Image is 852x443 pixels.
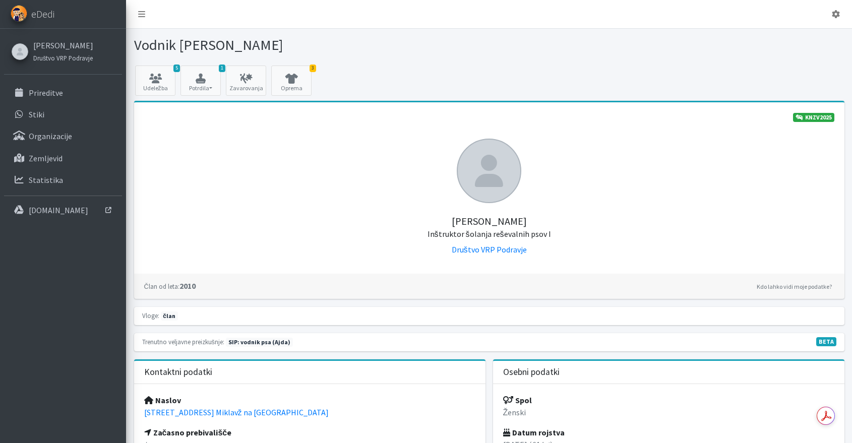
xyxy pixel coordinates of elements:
[161,311,178,321] span: član
[29,131,72,141] p: Organizacije
[144,427,232,437] strong: Začasno prebivališče
[754,281,834,293] a: Kdo lahko vidi moje podatke?
[135,66,175,96] a: 5 Udeležba
[142,311,159,320] small: Vloge:
[503,367,560,377] h3: Osebni podatki
[226,66,266,96] a: Zavarovanja
[29,153,63,163] p: Zemljevid
[4,83,122,103] a: Prireditve
[428,229,551,239] small: Inštruktor šolanja reševalnih psov I
[144,203,834,239] h5: [PERSON_NAME]
[144,407,329,417] a: [STREET_ADDRESS] Miklavž na [GEOGRAPHIC_DATA]
[29,205,88,215] p: [DOMAIN_NAME]
[271,66,312,96] a: 3 Oprema
[11,5,27,22] img: eDedi
[144,282,179,290] small: Član od leta:
[503,427,565,437] strong: Datum rojstva
[180,66,221,96] button: 1 Potrdila
[4,200,122,220] a: [DOMAIN_NAME]
[33,39,93,51] a: [PERSON_NAME]
[173,65,180,72] span: 5
[4,170,122,190] a: Statistika
[226,338,293,347] span: Naslednja preizkušnja: jesen 2025
[816,337,836,346] span: V fazi razvoja
[4,104,122,124] a: Stiki
[134,36,485,54] h1: Vodnik [PERSON_NAME]
[144,281,196,291] strong: 2010
[33,51,93,64] a: Društvo VRP Podravje
[452,244,527,255] a: Društvo VRP Podravje
[219,65,225,72] span: 1
[310,65,316,72] span: 3
[144,367,212,377] h3: Kontaktni podatki
[4,126,122,146] a: Organizacije
[144,395,181,405] strong: Naslov
[31,7,54,22] span: eDedi
[142,338,224,346] small: Trenutno veljavne preizkušnje:
[33,54,93,62] small: Društvo VRP Podravje
[29,109,44,119] p: Stiki
[29,175,63,185] p: Statistika
[793,113,834,122] a: KNZV2025
[4,148,122,168] a: Zemljevid
[29,88,63,98] p: Prireditve
[503,395,532,405] strong: Spol
[503,406,834,418] p: Ženski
